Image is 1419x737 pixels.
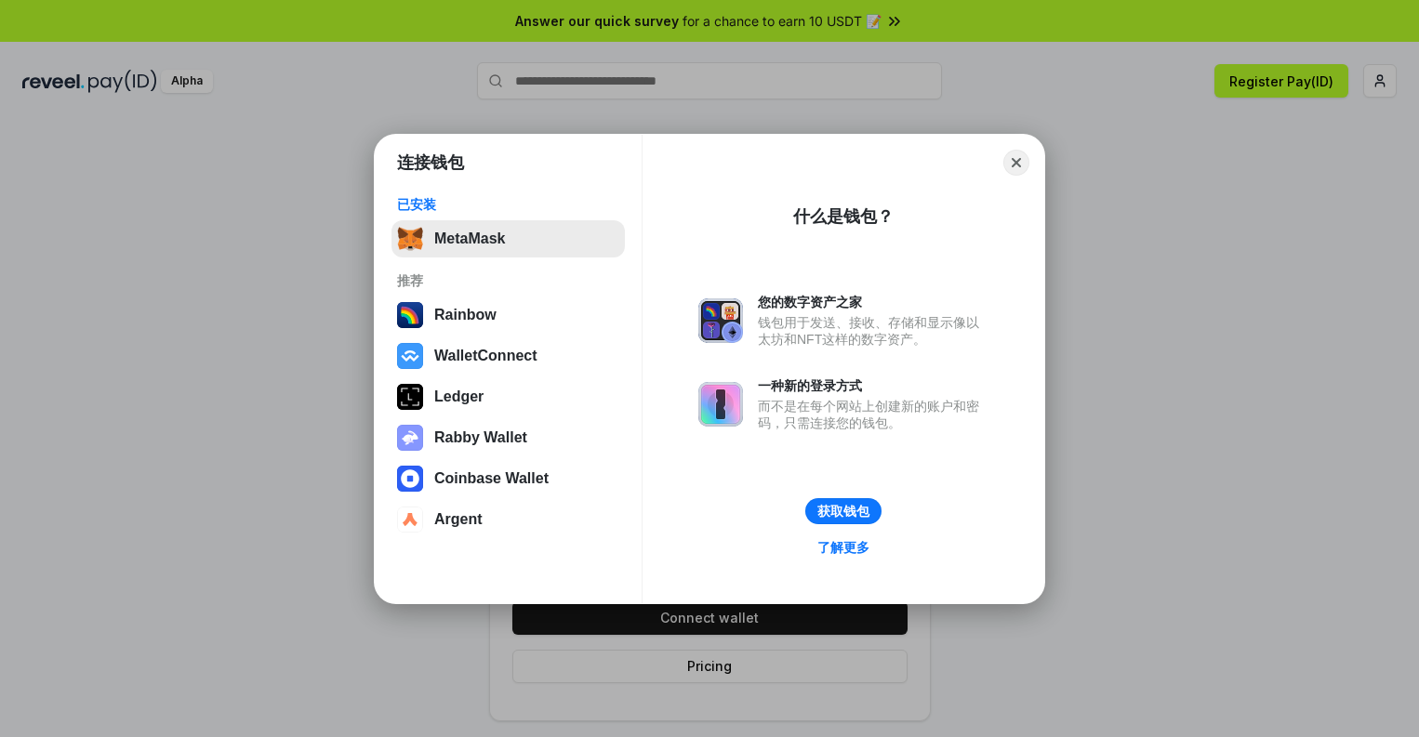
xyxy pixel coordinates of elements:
button: MetaMask [391,220,625,257]
div: Rainbow [434,307,497,323]
button: Rabby Wallet [391,419,625,456]
div: WalletConnect [434,348,537,364]
div: Coinbase Wallet [434,470,549,487]
img: svg+xml,%3Csvg%20fill%3D%22none%22%20height%3D%2233%22%20viewBox%3D%220%200%2035%2033%22%20width%... [397,226,423,252]
button: Coinbase Wallet [391,460,625,497]
button: WalletConnect [391,337,625,375]
img: svg+xml,%3Csvg%20xmlns%3D%22http%3A%2F%2Fwww.w3.org%2F2000%2Fsvg%22%20fill%3D%22none%22%20viewBox... [397,425,423,451]
div: Ledger [434,388,484,405]
button: Argent [391,501,625,538]
a: 了解更多 [806,535,881,559]
div: 了解更多 [817,539,869,556]
img: svg+xml,%3Csvg%20width%3D%2228%22%20height%3D%2228%22%20viewBox%3D%220%200%2028%2028%22%20fill%3D... [397,343,423,369]
div: 获取钱包 [817,503,869,520]
div: Rabby Wallet [434,429,527,446]
div: 而不是在每个网站上创建新的账户和密码，只需连接您的钱包。 [758,398,988,431]
h1: 连接钱包 [397,151,464,174]
img: svg+xml,%3Csvg%20xmlns%3D%22http%3A%2F%2Fwww.w3.org%2F2000%2Fsvg%22%20width%3D%2228%22%20height%3... [397,384,423,410]
img: svg+xml,%3Csvg%20width%3D%2228%22%20height%3D%2228%22%20viewBox%3D%220%200%2028%2028%22%20fill%3D... [397,507,423,533]
div: 一种新的登录方式 [758,377,988,394]
div: 钱包用于发送、接收、存储和显示像以太坊和NFT这样的数字资产。 [758,314,988,348]
img: svg+xml,%3Csvg%20xmlns%3D%22http%3A%2F%2Fwww.w3.org%2F2000%2Fsvg%22%20fill%3D%22none%22%20viewBox... [698,298,743,343]
div: Argent [434,511,483,528]
div: MetaMask [434,230,505,247]
div: 已安装 [397,196,619,213]
button: Close [1003,150,1029,176]
img: svg+xml,%3Csvg%20width%3D%2228%22%20height%3D%2228%22%20viewBox%3D%220%200%2028%2028%22%20fill%3D... [397,466,423,492]
img: svg+xml,%3Csvg%20xmlns%3D%22http%3A%2F%2Fwww.w3.org%2F2000%2Fsvg%22%20fill%3D%22none%22%20viewBox... [698,382,743,427]
button: Rainbow [391,296,625,334]
img: svg+xml,%3Csvg%20width%3D%22120%22%20height%3D%22120%22%20viewBox%3D%220%200%20120%20120%22%20fil... [397,302,423,328]
div: 推荐 [397,272,619,289]
button: 获取钱包 [805,498,882,524]
div: 什么是钱包？ [793,205,894,228]
div: 您的数字资产之家 [758,294,988,310]
button: Ledger [391,378,625,415]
